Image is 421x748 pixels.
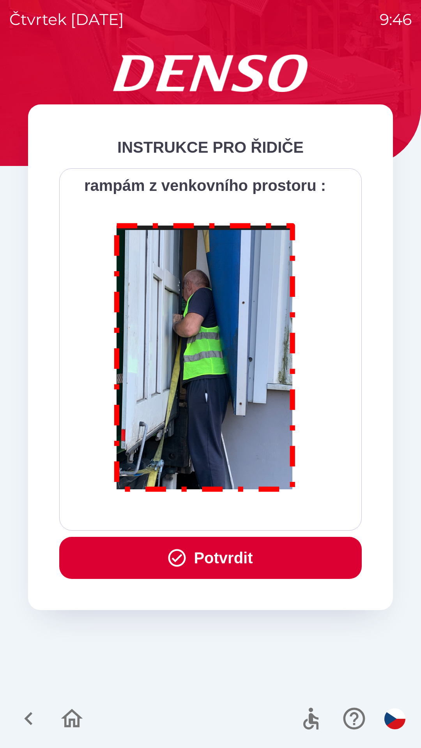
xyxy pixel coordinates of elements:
[384,708,405,729] img: cs flag
[380,8,412,31] p: 9:46
[105,213,305,499] img: M8MNayrTL6gAAAABJRU5ErkJggg==
[28,55,393,92] img: Logo
[9,8,124,31] p: čtvrtek [DATE]
[59,136,362,159] div: INSTRUKCE PRO ŘIDIČE
[59,537,362,579] button: Potvrdit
